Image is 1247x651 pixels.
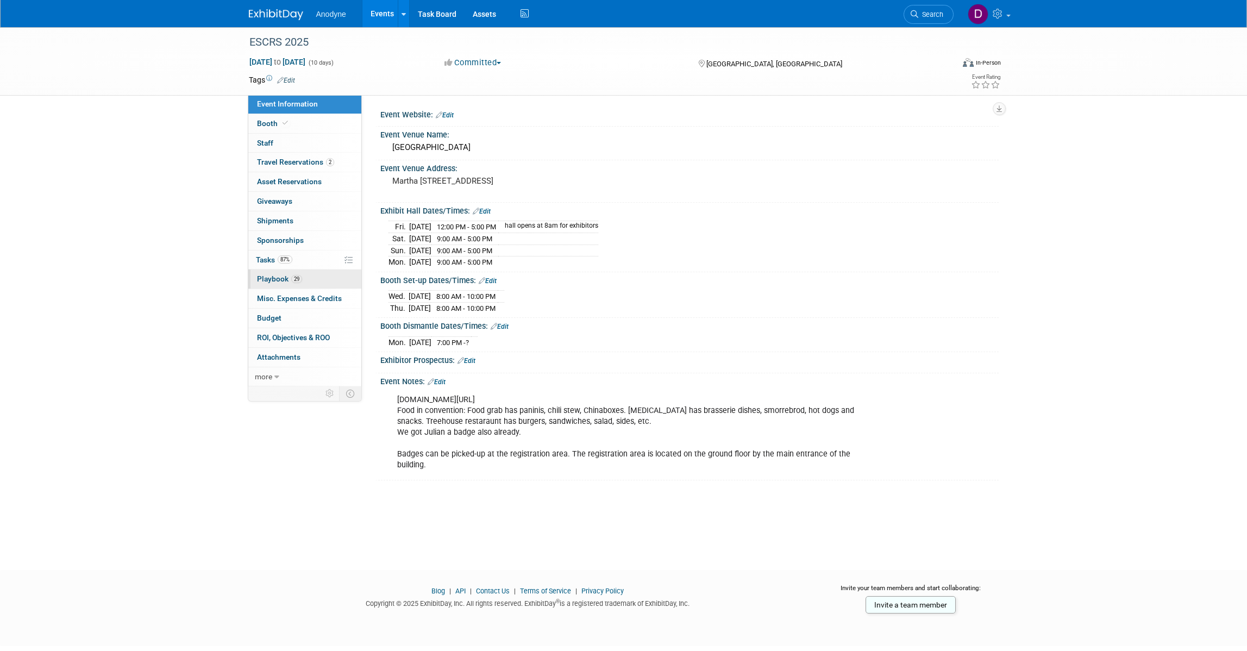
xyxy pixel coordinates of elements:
[573,587,580,595] span: |
[277,77,295,84] a: Edit
[249,9,303,20] img: ExhibitDay
[476,587,510,595] a: Contact Us
[380,127,999,140] div: Event Venue Name:
[473,208,491,215] a: Edit
[248,328,361,347] a: ROI, Objectives & ROO
[904,5,954,24] a: Search
[257,353,300,361] span: Attachments
[326,158,334,166] span: 2
[257,274,302,283] span: Playbook
[431,587,445,595] a: Blog
[968,4,988,24] img: Dawn Jozwiak
[436,292,496,301] span: 8:00 AM - 10:00 PM
[257,216,293,225] span: Shipments
[380,352,999,366] div: Exhibitor Prospectus:
[308,59,334,66] span: (10 days)
[248,289,361,308] a: Misc. Expenses & Credits
[437,258,492,266] span: 9:00 AM - 5:00 PM
[316,10,346,18] span: Anodyne
[520,587,571,595] a: Terms of Service
[248,309,361,328] a: Budget
[321,386,340,400] td: Personalize Event Tab Strip
[498,221,598,233] td: hall opens at 8am for exhibitors
[455,587,466,595] a: API
[248,192,361,211] a: Giveaways
[479,277,497,285] a: Edit
[388,336,409,348] td: Mon.
[339,386,361,400] td: Toggle Event Tabs
[257,158,334,166] span: Travel Reservations
[246,33,937,52] div: ESCRS 2025
[257,139,273,147] span: Staff
[291,275,302,283] span: 29
[511,587,518,595] span: |
[248,211,361,230] a: Shipments
[248,367,361,386] a: more
[256,255,292,264] span: Tasks
[971,74,1000,80] div: Event Rating
[380,318,999,332] div: Booth Dismantle Dates/Times:
[278,255,292,264] span: 87%
[248,270,361,289] a: Playbook29
[918,10,943,18] span: Search
[437,339,469,347] span: 7:00 PM -
[706,60,842,68] span: [GEOGRAPHIC_DATA], [GEOGRAPHIC_DATA]
[388,245,409,256] td: Sun.
[581,587,624,595] a: Privacy Policy
[249,74,295,85] td: Tags
[257,333,330,342] span: ROI, Objectives & ROO
[823,584,999,600] div: Invite your team members and start collaborating:
[257,236,304,245] span: Sponsorships
[409,302,431,314] td: [DATE]
[257,119,290,128] span: Booth
[409,336,431,348] td: [DATE]
[248,172,361,191] a: Asset Reservations
[388,233,409,245] td: Sat.
[390,389,879,477] div: [DOMAIN_NAME][URL] Food in convention: Food grab has paninis, chili stew, Chinaboxes. [MEDICAL_DA...
[388,302,409,314] td: Thu.
[248,231,361,250] a: Sponsorships
[963,58,974,67] img: Format-Inperson.png
[249,57,306,67] span: [DATE] [DATE]
[257,197,292,205] span: Giveaways
[437,223,496,231] span: 12:00 PM - 5:00 PM
[380,107,999,121] div: Event Website:
[889,57,1001,73] div: Event Format
[436,304,496,312] span: 8:00 AM - 10:00 PM
[283,120,288,126] i: Booth reservation complete
[447,587,454,595] span: |
[255,372,272,381] span: more
[388,221,409,233] td: Fri.
[380,160,999,174] div: Event Venue Address:
[248,153,361,172] a: Travel Reservations2
[409,221,431,233] td: [DATE]
[248,348,361,367] a: Attachments
[409,256,431,268] td: [DATE]
[409,245,431,256] td: [DATE]
[257,294,342,303] span: Misc. Expenses & Credits
[380,203,999,217] div: Exhibit Hall Dates/Times:
[388,139,991,156] div: [GEOGRAPHIC_DATA]
[272,58,283,66] span: to
[249,596,807,609] div: Copyright © 2025 ExhibitDay, Inc. All rights reserved. ExhibitDay is a registered trademark of Ex...
[380,373,999,387] div: Event Notes:
[388,291,409,303] td: Wed.
[491,323,509,330] a: Edit
[248,114,361,133] a: Booth
[556,598,560,604] sup: ®
[437,235,492,243] span: 9:00 AM - 5:00 PM
[409,291,431,303] td: [DATE]
[428,378,446,386] a: Edit
[441,57,505,68] button: Committed
[257,99,318,108] span: Event Information
[466,339,469,347] span: ?
[380,272,999,286] div: Booth Set-up Dates/Times:
[467,587,474,595] span: |
[436,111,454,119] a: Edit
[392,176,626,186] pre: Martha [STREET_ADDRESS]
[248,134,361,153] a: Staff
[388,256,409,268] td: Mon.
[866,596,956,614] a: Invite a team member
[437,247,492,255] span: 9:00 AM - 5:00 PM
[257,177,322,186] span: Asset Reservations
